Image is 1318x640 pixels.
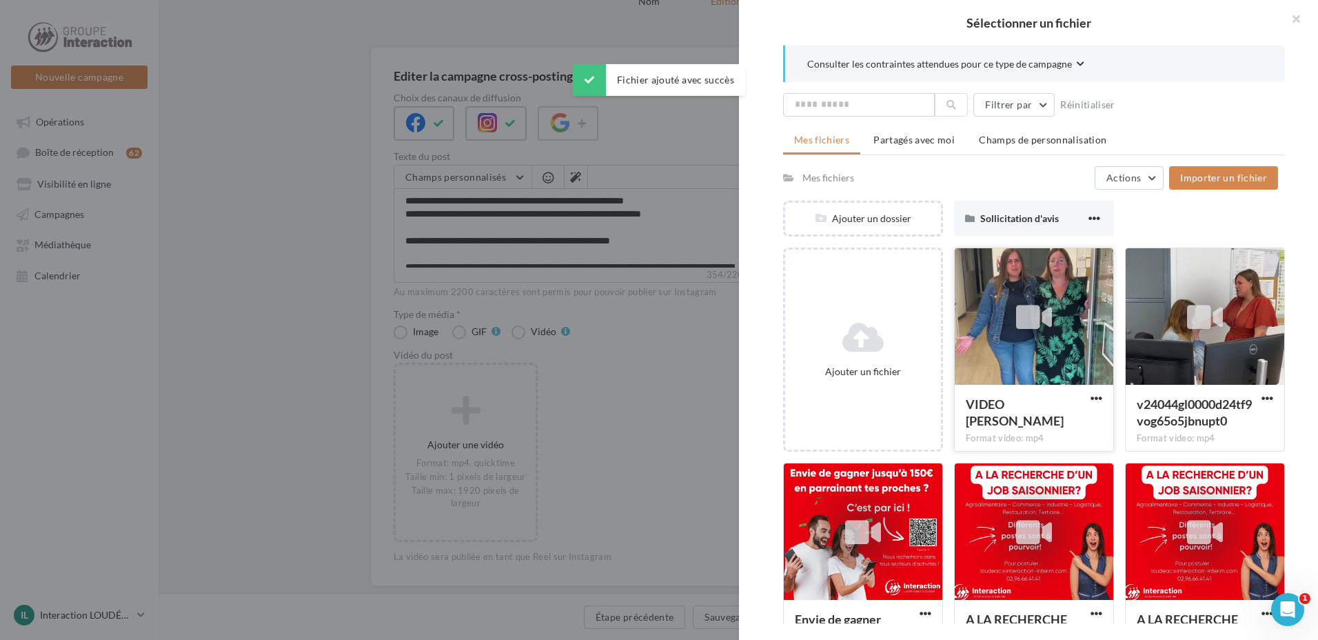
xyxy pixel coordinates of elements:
[980,212,1059,224] span: Sollicitation d'avis
[1271,593,1304,626] iframe: Intercom live chat
[1180,172,1267,183] span: Importer un fichier
[1106,172,1141,183] span: Actions
[1055,97,1121,113] button: Réinitialiser
[966,432,1102,445] div: Format video: mp4
[807,57,1084,74] button: Consulter les contraintes attendues pour ce type de campagne
[966,397,1064,428] span: VIDEO ELODIE
[1137,397,1252,428] span: v24044gl0000d24tf9vog65o5jbnupt0
[973,93,1055,117] button: Filtrer par
[1169,166,1278,190] button: Importer un fichier
[1137,432,1273,445] div: Format video: mp4
[807,57,1072,71] span: Consulter les contraintes attendues pour ce type de campagne
[802,171,854,185] div: Mes fichiers
[785,212,941,226] div: Ajouter un dossier
[1095,166,1164,190] button: Actions
[979,134,1106,146] span: Champs de personnalisation
[794,134,849,146] span: Mes fichiers
[1299,593,1310,604] span: 1
[873,134,955,146] span: Partagés avec moi
[761,17,1296,29] h2: Sélectionner un fichier
[573,64,745,96] div: Fichier ajouté avec succès
[791,365,935,379] div: Ajouter un fichier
